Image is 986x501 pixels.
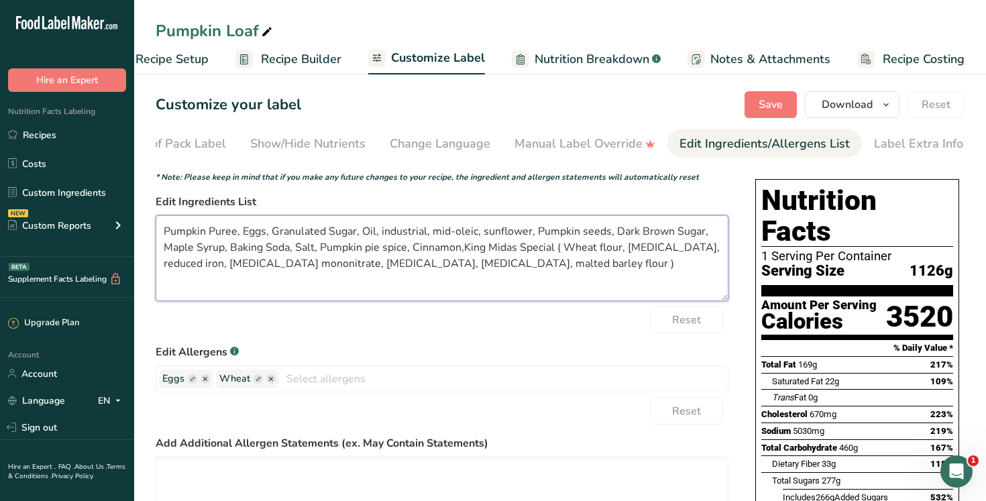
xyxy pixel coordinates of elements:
[745,91,797,118] button: Save
[8,462,125,481] a: Terms & Conditions .
[761,249,953,263] div: 1 Serving Per Container
[162,372,184,386] span: Eggs
[219,372,250,386] span: Wheat
[772,392,806,402] span: Fat
[391,49,485,67] span: Customize Label
[156,435,728,451] label: Add Additional Allergen Statements (ex. May Contain Statements)
[886,299,953,335] div: 3520
[52,471,93,481] a: Privacy Policy
[761,443,837,453] span: Total Carbohydrate
[822,97,873,113] span: Download
[761,312,877,331] div: Calories
[772,392,794,402] i: Trans
[8,389,65,412] a: Language
[761,185,953,247] h1: Nutrition Facts
[922,97,950,113] span: Reset
[808,392,818,402] span: 0g
[930,443,953,453] span: 167%
[910,263,953,280] span: 1126g
[810,409,836,419] span: 670mg
[156,194,728,210] label: Edit Ingredients List
[535,50,649,68] span: Nutrition Breakdown
[156,19,275,43] div: Pumpkin Loaf
[874,135,963,153] div: Label Extra Info
[58,462,74,471] a: FAQ .
[74,462,107,471] a: About Us .
[8,317,79,330] div: Upgrade Plan
[390,135,490,153] div: Change Language
[772,376,823,386] span: Saturated Fat
[110,44,209,74] a: Recipe Setup
[857,44,965,74] a: Recipe Costing
[672,403,701,419] span: Reset
[761,426,791,436] span: Sodium
[118,135,226,153] div: Front of Pack Label
[368,43,485,75] a: Customize Label
[279,368,728,389] input: Select allergens
[514,135,655,153] div: Manual Label Override
[650,307,723,333] button: Reset
[761,409,808,419] span: Cholesterol
[8,68,126,92] button: Hire an Expert
[688,44,830,74] a: Notes & Attachments
[512,44,661,74] a: Nutrition Breakdown
[772,476,820,486] span: Total Sugars
[761,263,844,280] span: Serving Size
[761,340,953,356] section: % Daily Value *
[930,409,953,419] span: 223%
[156,94,301,116] h1: Customize your label
[710,50,830,68] span: Notes & Attachments
[930,376,953,386] span: 109%
[135,50,209,68] span: Recipe Setup
[798,359,817,370] span: 169g
[761,359,796,370] span: Total Fat
[650,398,723,425] button: Reset
[672,312,701,328] span: Reset
[98,392,126,408] div: EN
[261,50,341,68] span: Recipe Builder
[822,476,840,486] span: 277g
[8,462,56,471] a: Hire an Expert .
[930,426,953,436] span: 219%
[825,376,839,386] span: 22g
[759,97,783,113] span: Save
[805,91,899,118] button: Download
[235,44,341,74] a: Recipe Builder
[968,455,979,466] span: 1
[822,459,836,469] span: 33g
[940,455,973,488] iframe: Intercom live chat
[250,135,366,153] div: Show/Hide Nutrients
[793,426,824,436] span: 5030mg
[9,263,30,271] div: BETA
[772,459,820,469] span: Dietary Fiber
[156,172,699,182] i: * Note: Please keep in mind that if you make any future changes to your recipe, the ingredient an...
[156,344,728,360] label: Edit Allergens
[8,209,28,217] div: NEW
[8,219,91,233] div: Custom Reports
[930,359,953,370] span: 217%
[883,50,965,68] span: Recipe Costing
[679,135,850,153] div: Edit Ingredients/Allergens List
[761,299,877,312] div: Amount Per Serving
[908,91,965,118] button: Reset
[839,443,858,453] span: 460g
[930,459,953,469] span: 118%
